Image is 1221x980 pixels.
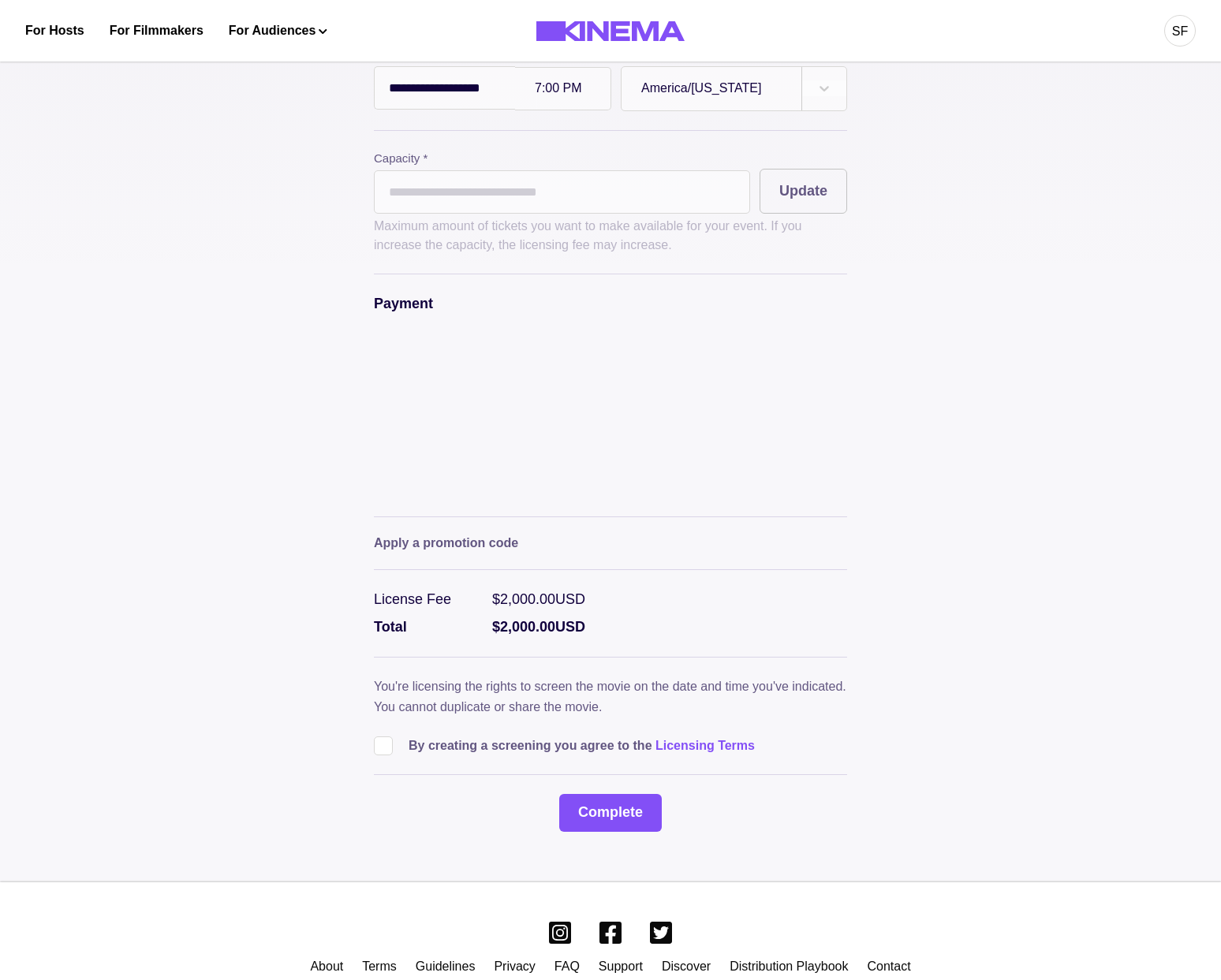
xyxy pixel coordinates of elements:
iframe: Secure payment input frame [371,321,850,501]
a: For Filmmakers [110,21,203,40]
a: Discover [662,960,711,973]
button: Apply a promotion code [374,536,518,550]
p: By creating a screening you agree to the [409,736,755,755]
a: For Hosts [25,21,84,40]
a: FAQ [554,960,580,973]
p: $2,000.00 USD [492,617,585,638]
p: License Fee [374,589,492,610]
label: Capacity * [374,150,750,168]
p: Total [374,617,492,638]
a: Support [599,960,643,973]
button: Complete [559,794,662,832]
a: Distribution Playbook [730,960,848,973]
a: Privacy [494,960,535,973]
button: Update [760,169,847,214]
p: You're licensing the rights to screen the movie on the date and time you've indicated. You cannot... [374,676,847,717]
div: SF [1172,22,1188,41]
a: About [310,960,343,973]
a: Guidelines [416,960,476,973]
p: Maximum amount of tickets you want to make available for your event. If you increase the capacity... [374,217,847,255]
a: Terms [362,960,397,973]
a: Licensing Terms [655,739,755,752]
p: $2,000.00 USD [492,589,585,610]
button: For Audiences [229,21,327,40]
p: Payment [374,293,847,315]
a: Contact [867,960,910,973]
